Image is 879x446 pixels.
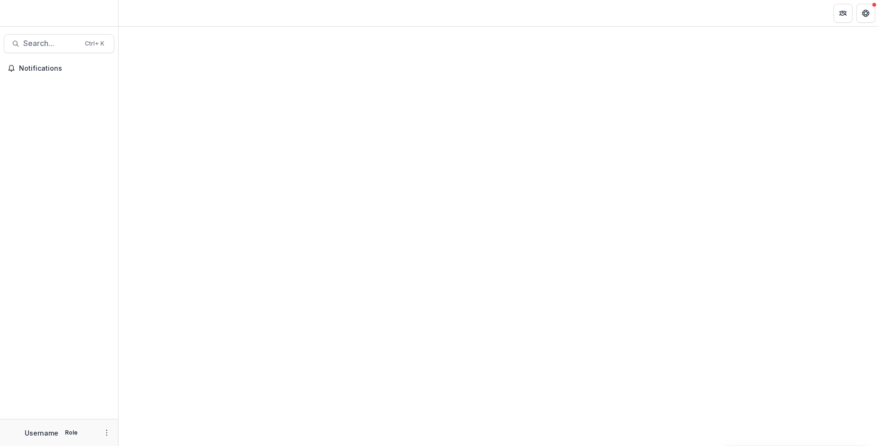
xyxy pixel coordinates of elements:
button: Partners [833,4,852,23]
button: Get Help [856,4,875,23]
nav: breadcrumb [122,6,163,20]
button: Notifications [4,61,114,76]
div: Ctrl + K [83,38,106,49]
span: Notifications [19,65,110,73]
p: Role [62,428,81,437]
span: Search... [23,39,79,48]
button: Search... [4,34,114,53]
button: More [101,427,112,438]
p: Username [25,428,58,438]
